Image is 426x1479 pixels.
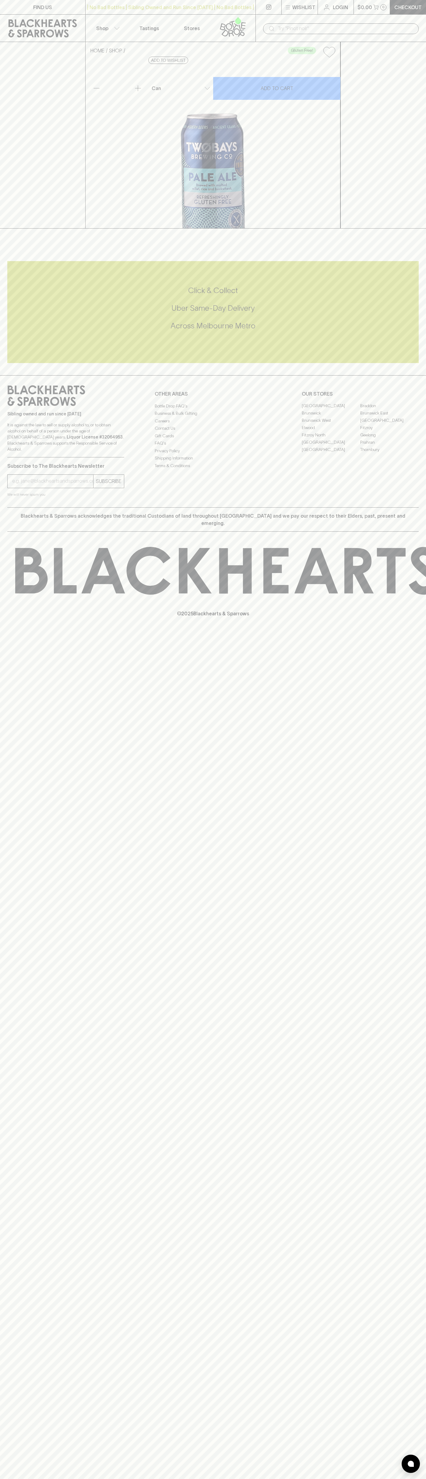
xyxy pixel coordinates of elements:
p: Login [333,4,348,11]
a: Thornbury [360,446,419,453]
p: ADD TO CART [261,85,293,92]
h5: Uber Same-Day Delivery [7,303,419,313]
button: Shop [86,15,128,42]
a: [GEOGRAPHIC_DATA] [302,402,360,410]
input: Try "Pinot noir" [278,24,414,33]
a: Stores [171,15,213,42]
a: FAQ's [155,440,272,447]
a: Shipping Information [155,455,272,462]
p: Can [152,85,161,92]
p: Subscribe to The Blackhearts Newsletter [7,462,124,470]
a: Careers [155,417,272,425]
p: Blackhearts & Sparrows acknowledges the traditional Custodians of land throughout [GEOGRAPHIC_DAT... [12,512,414,527]
a: [GEOGRAPHIC_DATA] [302,439,360,446]
div: Can [149,82,213,94]
a: SHOP [109,48,122,53]
button: SUBSCRIBE [93,475,124,488]
a: Geelong [360,432,419,439]
p: $0.00 [357,4,372,11]
a: Fitzroy [360,424,419,432]
a: Brunswick [302,410,360,417]
a: Brunswick East [360,410,419,417]
button: ADD TO CART [213,77,340,100]
a: Gift Cards [155,432,272,439]
p: We will never spam you [7,491,124,498]
a: Bottle Drop FAQ's [155,402,272,410]
a: Prahran [360,439,419,446]
a: [GEOGRAPHIC_DATA] [302,446,360,453]
input: e.g. jane@blackheartsandsparrows.com.au [12,476,93,486]
p: OTHER AREAS [155,390,272,397]
a: Terms & Conditions [155,462,272,469]
h5: Click & Collect [7,285,419,295]
p: SUBSCRIBE [96,477,121,485]
p: Stores [184,25,200,32]
img: 52355.png [86,62,340,228]
a: Fitzroy North [302,432,360,439]
h5: Across Melbourne Metro [7,321,419,331]
a: Business & Bulk Gifting [155,410,272,417]
a: Tastings [128,15,171,42]
p: 0 [382,5,385,9]
a: HOME [90,48,104,53]
a: [GEOGRAPHIC_DATA] [360,417,419,424]
a: Privacy Policy [155,447,272,454]
p: It is against the law to sell or supply alcohol to, or to obtain alcohol on behalf of a person un... [7,422,124,452]
div: Call to action block [7,261,419,363]
p: FIND US [33,4,52,11]
strong: Liquor License #32064953 [67,435,123,439]
p: OUR STORES [302,390,419,397]
p: Wishlist [292,4,315,11]
span: Gluten Free! [288,47,316,54]
a: Elwood [302,424,360,432]
p: Checkout [394,4,422,11]
button: Add to wishlist [321,44,338,60]
button: Add to wishlist [148,57,188,64]
p: Shop [96,25,108,32]
p: Tastings [139,25,159,32]
img: bubble-icon [408,1461,414,1467]
a: Braddon [360,402,419,410]
p: Sibling owned and run since [DATE] [7,411,124,417]
a: Contact Us [155,425,272,432]
a: Brunswick West [302,417,360,424]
